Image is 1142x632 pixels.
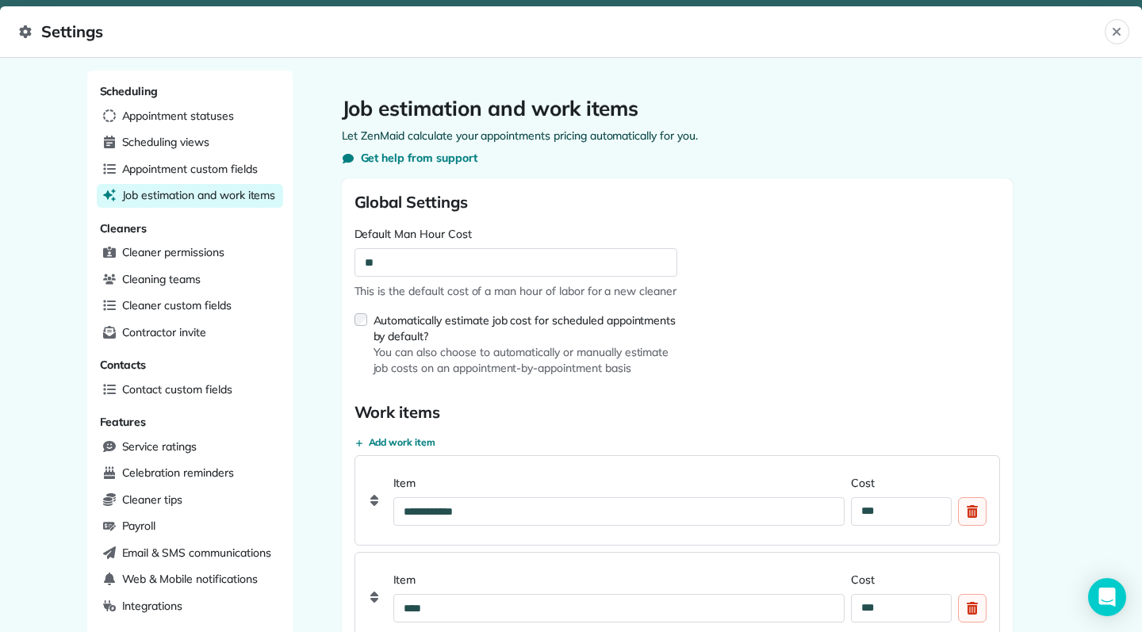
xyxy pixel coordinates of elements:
[958,497,987,526] div: Delete custom field
[97,184,283,208] a: Job estimation and work items
[97,488,283,512] a: Cleaner tips
[122,598,183,614] span: Integrations
[122,108,234,124] span: Appointment statuses
[361,150,477,166] span: Get help from support
[851,572,951,588] label: Cost
[122,271,201,287] span: Cleaning teams
[122,465,234,481] span: Celebration reminders
[97,131,283,155] a: Scheduling views
[122,571,258,587] span: Web & Mobile notifications
[342,150,477,166] button: Get help from support
[100,358,147,372] span: Contacts
[97,435,283,459] a: Service ratings
[19,19,1105,44] span: Settings
[97,241,283,265] a: Cleaner permissions
[100,221,148,236] span: Cleaners
[122,161,258,177] span: Appointment custom fields
[122,492,183,508] span: Cleaner tips
[97,542,283,565] a: Email & SMS communications
[97,378,283,402] a: Contact custom fields
[342,128,1013,144] p: Let ZenMaid calculate your appointments pricing automatically for you.
[958,594,987,622] div: Delete custom field
[97,462,283,485] a: Celebration reminders
[374,344,677,376] span: You can also choose to automatically or manually estimate job costs on an appointment-by-appointm...
[354,226,677,242] label: Default Man Hour Cost
[354,401,1000,423] h2: Work items
[97,294,283,318] a: Cleaner custom fields
[97,595,283,619] a: Integrations
[122,545,271,561] span: Email & SMS communications
[393,572,845,588] label: Item
[354,283,677,299] span: This is the default cost of a man hour of labor for a new cleaner
[342,96,1013,121] h1: Job estimation and work items
[97,568,283,592] a: Web & Mobile notifications
[97,158,283,182] a: Appointment custom fields
[97,268,283,292] a: Cleaning teams
[122,381,232,397] span: Contact custom fields
[374,312,677,344] label: Automatically estimate job cost for scheduled appointments by default?
[122,324,206,340] span: Contractor invite
[122,518,156,534] span: Payroll
[122,439,197,454] span: Service ratings
[393,475,845,491] label: Item
[122,134,209,150] span: Scheduling views
[97,105,283,128] a: Appointment statuses
[100,415,147,429] span: Features
[122,187,276,203] span: Job estimation and work items
[369,436,436,449] span: Add work item
[122,297,232,313] span: Cleaner custom fields
[1105,19,1129,44] button: Close
[354,191,677,213] h2: Global Settings
[1088,578,1126,616] div: Open Intercom Messenger
[354,436,436,449] button: Add work item
[122,244,224,260] span: Cleaner permissions
[97,515,283,538] a: Payroll
[354,455,1000,546] div: ItemCostDelete custom field
[100,84,159,98] span: Scheduling
[851,475,951,491] label: Cost
[97,321,283,345] a: Contractor invite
